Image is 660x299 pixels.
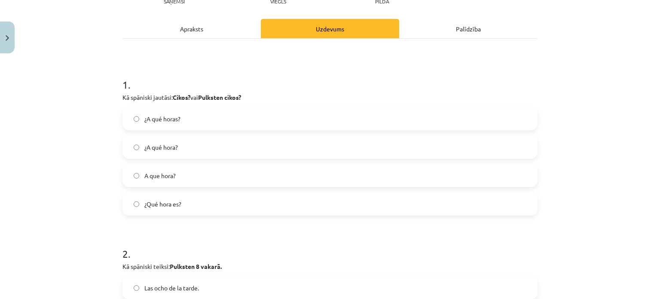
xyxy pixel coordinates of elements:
span: A que hora? [144,171,176,180]
h1: 1 . [122,64,538,90]
div: Apraksts [122,19,261,38]
input: ¿A qué hora? [134,145,139,150]
div: Palīdzība [399,19,538,38]
strong: Pulksten 8 vakarā. [170,262,222,270]
img: icon-close-lesson-0947bae3869378f0d4975bcd49f059093ad1ed9edebbc8119c70593378902aed.svg [6,35,9,41]
input: ¿Qué hora es? [134,201,139,207]
span: Las ocho de la tarde. [144,284,199,293]
h1: 2 . [122,233,538,259]
div: Uzdevums [261,19,399,38]
input: Las ocho de la tarde. [134,285,139,291]
p: Kā spāniski jautāsi: vai [122,93,538,102]
strong: Pulksten cikos? [198,93,241,101]
span: ¿Qué hora es? [144,200,181,209]
input: A que hora? [134,173,139,179]
strong: Cikos? [173,93,190,101]
span: ¿A qué hora? [144,143,178,152]
span: ¿A qué horas? [144,114,180,123]
input: ¿A qué horas? [134,116,139,122]
p: Kā spāniski teiksi: [122,262,538,271]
